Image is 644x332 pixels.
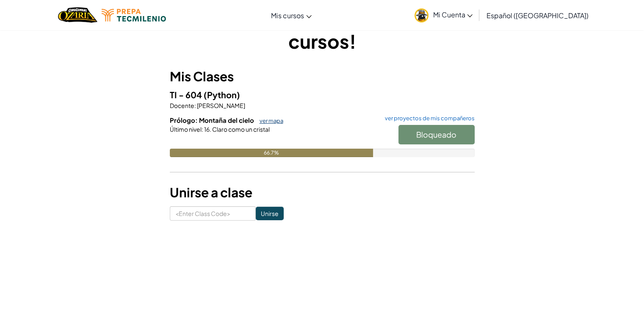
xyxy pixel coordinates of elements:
span: (Python) [204,89,240,100]
a: ver mapa [255,117,283,124]
span: Mis cursos [271,11,304,20]
input: <Enter Class Code> [170,206,256,221]
h3: Mis Clases [170,67,475,86]
span: Claro como un cristal [211,125,270,133]
img: avatar [415,8,428,22]
span: Docente [170,102,194,109]
img: Tecmilenio logo [102,9,166,22]
input: Unirse [256,207,284,220]
a: Ozaria by CodeCombat logo [58,6,97,24]
span: [PERSON_NAME] [196,102,245,109]
img: Home [58,6,97,24]
a: Mi Cuenta [410,2,477,28]
h3: Unirse a clase [170,183,475,202]
span: : [202,125,203,133]
span: Mi Cuenta [433,10,473,19]
div: 66.7% [170,149,373,157]
span: Español ([GEOGRAPHIC_DATA]) [486,11,588,20]
span: Prólogo: Montaña del cielo [170,116,255,124]
span: TI - 604 [170,89,204,100]
a: Mis cursos [267,4,316,27]
a: ver proyectos de mis compañeros [381,116,475,121]
span: : [194,102,196,109]
span: 16. [203,125,211,133]
a: Español ([GEOGRAPHIC_DATA]) [482,4,592,27]
span: Último nivel [170,125,202,133]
